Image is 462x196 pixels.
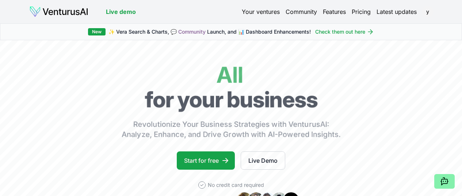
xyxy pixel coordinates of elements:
a: Start for free [177,151,235,170]
a: Community [286,7,317,16]
a: Your ventures [242,7,280,16]
a: Features [323,7,346,16]
span: ✨ Vera Search & Charts, 💬 Launch, and 📊 Dashboard Enhancements! [108,28,311,35]
span: y [422,6,434,18]
a: Live Demo [241,151,285,170]
a: Check them out here [315,28,374,35]
button: y [423,7,433,17]
a: Pricing [352,7,371,16]
a: Community [178,29,206,35]
a: Live demo [106,7,136,16]
img: logo [29,6,88,18]
a: Latest updates [377,7,417,16]
div: New [88,28,106,35]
